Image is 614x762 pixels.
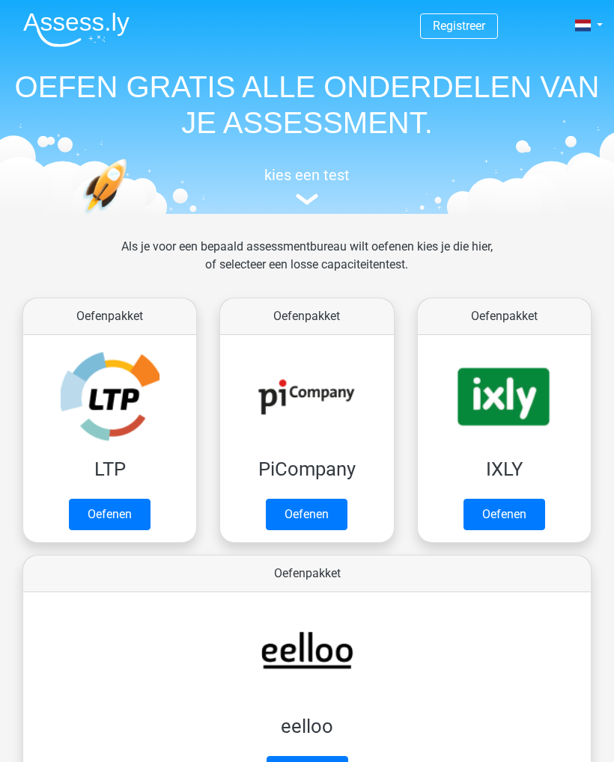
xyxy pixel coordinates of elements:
a: kies een test [11,166,603,206]
a: Registreer [433,19,485,33]
h5: kies een test [11,166,603,184]
img: assessment [296,194,318,205]
a: Oefenen [463,499,545,530]
a: Oefenen [266,499,347,530]
img: oefenen [82,159,177,274]
img: Assessly [23,12,130,47]
h1: OEFEN GRATIS ALLE ONDERDELEN VAN JE ASSESSMENT. [11,69,603,141]
a: Oefenen [69,499,151,530]
div: Als je voor een bepaald assessmentbureau wilt oefenen kies je die hier, of selecteer een losse ca... [110,238,505,292]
